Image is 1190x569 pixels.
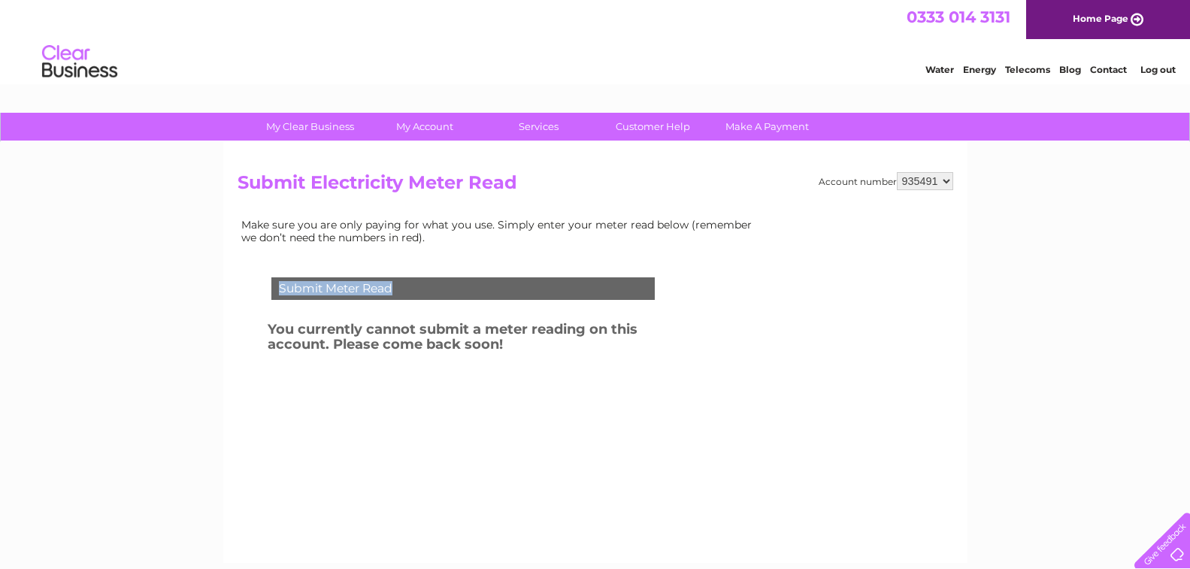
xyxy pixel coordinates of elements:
a: Customer Help [591,113,715,141]
a: My Clear Business [248,113,372,141]
a: Log out [1140,64,1176,75]
h2: Submit Electricity Meter Read [238,172,953,201]
a: 0333 014 3131 [907,8,1010,26]
a: Make A Payment [705,113,829,141]
div: Account number [819,172,953,190]
a: Water [925,64,954,75]
a: Blog [1059,64,1081,75]
a: Telecoms [1005,64,1050,75]
a: Services [477,113,601,141]
h3: You currently cannot submit a meter reading on this account. Please come back soon! [268,319,695,360]
a: My Account [362,113,486,141]
img: logo.png [41,39,118,85]
div: Clear Business is a trading name of Verastar Limited (registered in [GEOGRAPHIC_DATA] No. 3667643... [241,8,951,73]
a: Energy [963,64,996,75]
a: Contact [1090,64,1127,75]
div: Submit Meter Read [271,277,655,300]
td: Make sure you are only paying for what you use. Simply enter your meter read below (remember we d... [238,215,764,247]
